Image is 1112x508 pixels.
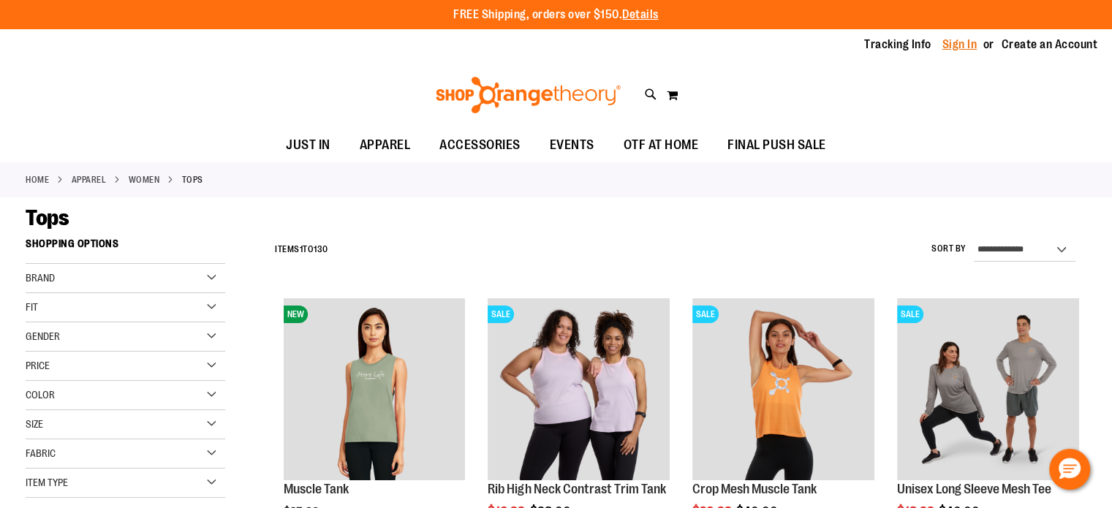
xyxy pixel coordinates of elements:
a: Rib High Neck Contrast Trim Tank [488,482,665,496]
a: Muscle Tank [284,482,349,496]
img: Rib Tank w/ Contrast Binding primary image [488,298,670,480]
span: Item Type [26,477,68,488]
span: NEW [284,306,308,323]
span: EVENTS [550,129,594,162]
a: Sign In [942,37,977,53]
a: Unisex Long Sleeve Mesh Tee [897,482,1051,496]
span: Tops [26,205,69,230]
a: Crop Mesh Muscle Tank primary imageSALE [692,298,874,482]
span: FINAL PUSH SALE [727,129,826,162]
span: JUST IN [286,129,330,162]
span: Size [26,418,43,430]
a: Create an Account [1002,37,1098,53]
strong: Tops [182,173,203,186]
span: Fit [26,301,38,313]
h2: Items to [275,238,328,261]
p: FREE Shipping, orders over $150. [453,7,659,23]
img: Crop Mesh Muscle Tank primary image [692,298,874,480]
a: FINAL PUSH SALE [713,129,841,162]
span: Color [26,389,55,401]
img: Shop Orangetheory [434,77,623,113]
a: APPAREL [345,129,425,162]
a: WOMEN [129,173,160,186]
a: OTF AT HOME [609,129,714,162]
span: 130 [314,244,328,254]
a: ACCESSORIES [425,129,535,162]
strong: Shopping Options [26,231,225,264]
a: Details [622,8,659,21]
a: Rib Tank w/ Contrast Binding primary imageSALE [488,298,670,482]
a: Home [26,173,49,186]
a: JUST IN [271,129,345,162]
span: SALE [897,306,923,323]
span: Price [26,360,50,371]
a: APPAREL [72,173,107,186]
span: Fabric [26,447,56,459]
a: Tracking Info [864,37,931,53]
span: ACCESSORIES [439,129,521,162]
span: OTF AT HOME [624,129,699,162]
img: Muscle Tank [284,298,466,480]
span: SALE [488,306,514,323]
span: 1 [300,244,303,254]
span: APPAREL [360,129,411,162]
a: Muscle TankNEW [284,298,466,482]
img: Unisex Long Sleeve Mesh Tee primary image [897,298,1079,480]
a: EVENTS [535,129,609,162]
span: Brand [26,272,55,284]
span: Gender [26,330,60,342]
a: Crop Mesh Muscle Tank [692,482,817,496]
span: SALE [692,306,719,323]
a: Unisex Long Sleeve Mesh Tee primary imageSALE [897,298,1079,482]
label: Sort By [931,243,967,255]
button: Hello, have a question? Let’s chat. [1049,449,1090,490]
